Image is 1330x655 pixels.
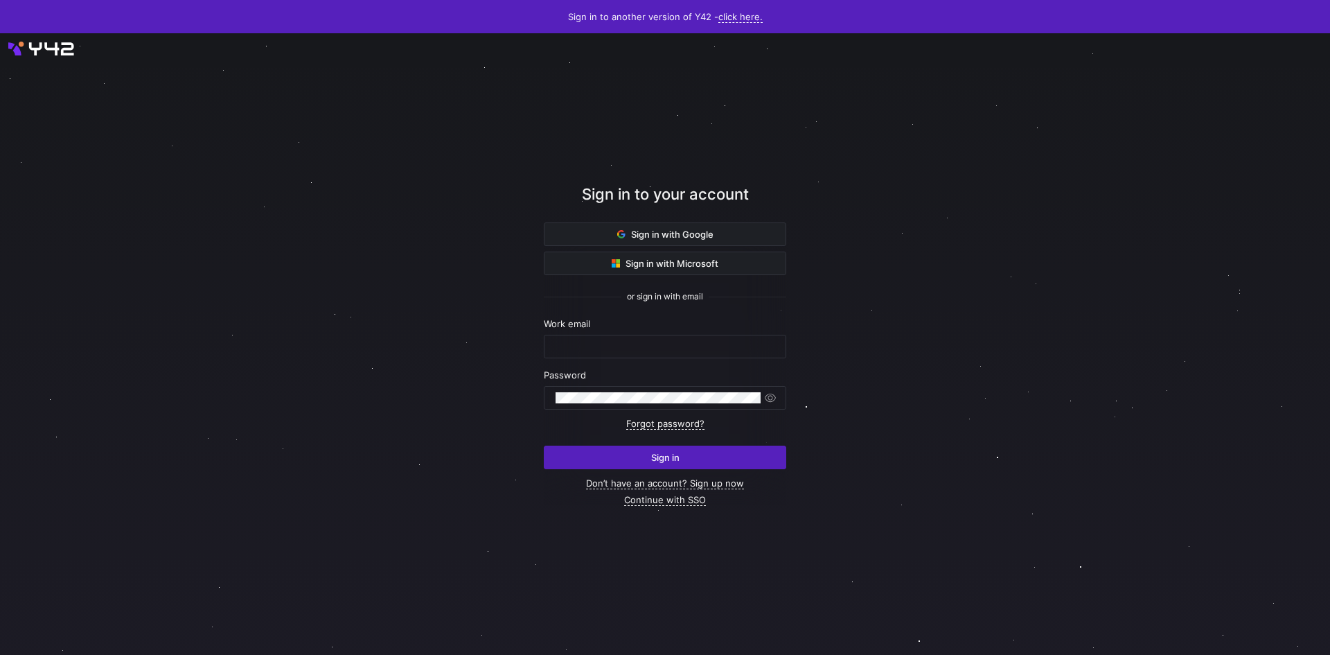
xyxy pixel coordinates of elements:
[612,258,718,269] span: Sign in with Microsoft
[544,183,786,222] div: Sign in to your account
[544,446,786,469] button: Sign in
[544,222,786,246] button: Sign in with Google
[617,229,713,240] span: Sign in with Google
[544,318,590,329] span: Work email
[651,452,680,463] span: Sign in
[624,494,706,506] a: Continue with SSO
[626,418,704,430] a: Forgot password?
[718,11,763,23] a: click here.
[627,292,703,302] span: or sign in with email
[544,369,586,381] span: Password
[544,252,786,275] button: Sign in with Microsoft
[586,478,744,489] a: Don’t have an account? Sign up now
